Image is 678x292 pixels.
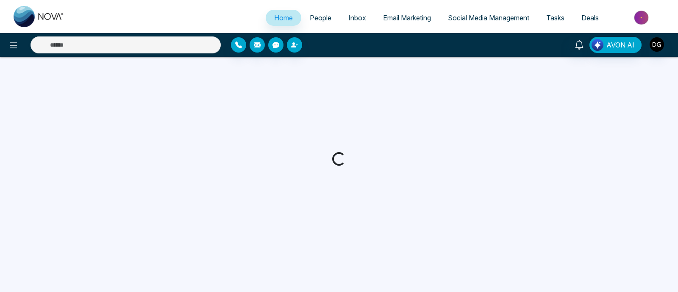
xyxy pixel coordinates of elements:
a: Deals [573,10,607,26]
span: Tasks [546,14,564,22]
button: AVON AI [589,37,642,53]
img: Market-place.gif [611,8,673,27]
a: Inbox [340,10,375,26]
img: Lead Flow [592,39,603,51]
span: Home [274,14,293,22]
a: Home [266,10,301,26]
a: Social Media Management [439,10,538,26]
span: Social Media Management [448,14,529,22]
a: Tasks [538,10,573,26]
span: People [310,14,331,22]
span: Inbox [348,14,366,22]
img: Nova CRM Logo [14,6,64,27]
span: Email Marketing [383,14,431,22]
span: Deals [581,14,599,22]
a: Email Marketing [375,10,439,26]
a: People [301,10,340,26]
span: AVON AI [606,40,634,50]
img: User Avatar [650,37,664,52]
